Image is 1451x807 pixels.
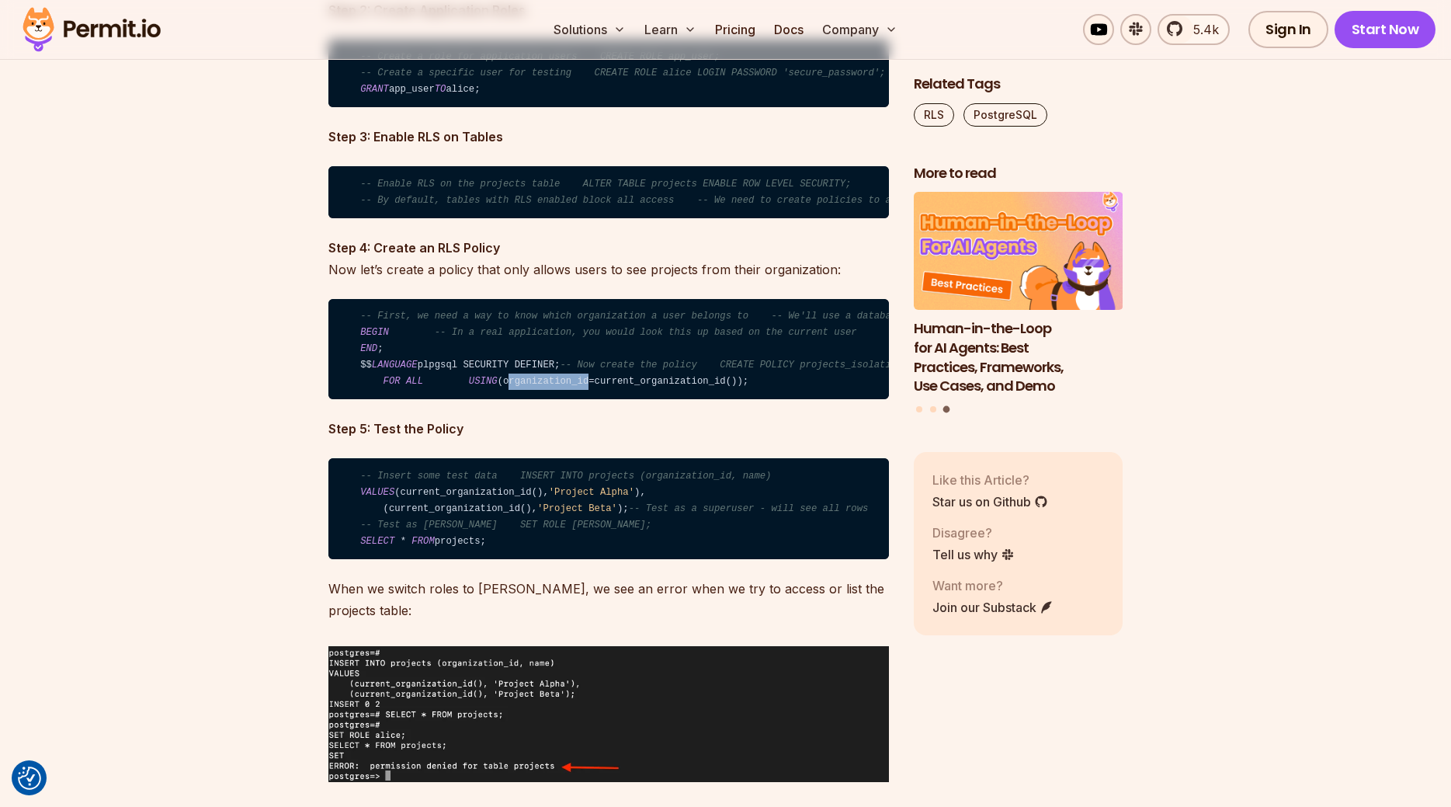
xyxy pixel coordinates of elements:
[372,360,418,370] span: LANGUAGE
[16,3,168,56] img: Permit logo
[943,406,950,413] button: Go to slide 3
[963,103,1047,127] a: PostgreSQL
[914,193,1123,397] li: 3 of 3
[914,193,1123,416] div: Posts
[411,536,434,547] span: FROM
[932,545,1015,564] a: Tell us why
[816,14,904,45] button: Company
[360,471,771,482] span: -- Insert some test data INSERT INTO projects (organization_id, name)
[914,193,1123,311] img: Human-in-the-Loop for AI Agents: Best Practices, Frameworks, Use Cases, and Demo
[328,458,889,559] code: (current_organization_id(), ), (current_organization_id(), ); projects;
[709,14,762,45] a: Pricing
[1158,14,1230,45] a: 5.4k
[932,492,1048,511] a: Star us on Github
[18,767,41,790] img: Revisit consent button
[932,576,1054,595] p: Want more?
[328,240,500,256] strong: Step 4: Create an RLS Policy
[914,75,1123,94] h2: Related Tags
[560,360,1011,370] span: -- Now create the policy CREATE POLICY projects_isolation_policy ON projects
[360,343,377,354] span: END
[18,767,41,790] button: Consent Preferences
[914,319,1123,396] h3: Human-in-the-Loop for AI Agents: Best Practices, Frameworks, Use Cases, and Demo
[328,129,503,144] strong: Step 3: Enable RLS on Tables
[916,406,922,412] button: Go to slide 1
[914,193,1123,397] a: Human-in-the-Loop for AI Agents: Best Practices, Frameworks, Use Cases, and DemoHuman-in-the-Loop...
[360,487,394,498] span: VALUES
[328,421,463,437] strong: Step 5: Test the Policy
[360,195,1005,206] span: -- By default, tables with RLS enabled block all access -- We need to create policies to allow sp...
[768,14,810,45] a: Docs
[588,376,594,387] span: =
[360,327,389,338] span: BEGIN
[1335,11,1436,48] a: Start Now
[384,376,401,387] span: FOR
[537,503,617,514] span: 'Project Beta'
[930,406,936,412] button: Go to slide 2
[932,524,1015,542] p: Disagree?
[360,68,885,78] span: -- Create a specific user for testing CREATE ROLE alice LOGIN PASSWORD 'secure_password';
[1248,11,1328,48] a: Sign In
[360,84,389,95] span: GRANT
[932,598,1054,617] a: Join our Substack
[328,646,889,782] img: image.png
[435,84,446,95] span: TO
[328,40,889,108] code: app_user alice;
[360,536,394,547] span: SELECT
[406,376,423,387] span: ALL
[638,14,703,45] button: Learn
[360,520,651,530] span: -- Test as [PERSON_NAME] SET ROLE [PERSON_NAME];
[914,164,1123,183] h2: More to read
[914,103,954,127] a: RLS
[932,471,1048,489] p: Like this Article?
[1184,20,1219,39] span: 5.4k
[360,179,851,190] span: -- Enable RLS on the projects table ALTER TABLE projects ENABLE ROW LEVEL SECURITY;
[328,299,889,400] code: ; $$ plpgsql SECURITY DEFINER; (organization_id current_organization_id());
[328,578,889,621] p: When we switch roles to [PERSON_NAME], we see an error when we try to access or list the projects...
[549,487,634,498] span: 'Project Alpha'
[328,237,889,280] p: Now let’s create a policy that only allows users to see projects from their organization:
[469,376,498,387] span: USING
[629,503,1022,514] span: -- Test as a superuser - will see all rows SELECT * FROM projects;
[547,14,632,45] button: Solutions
